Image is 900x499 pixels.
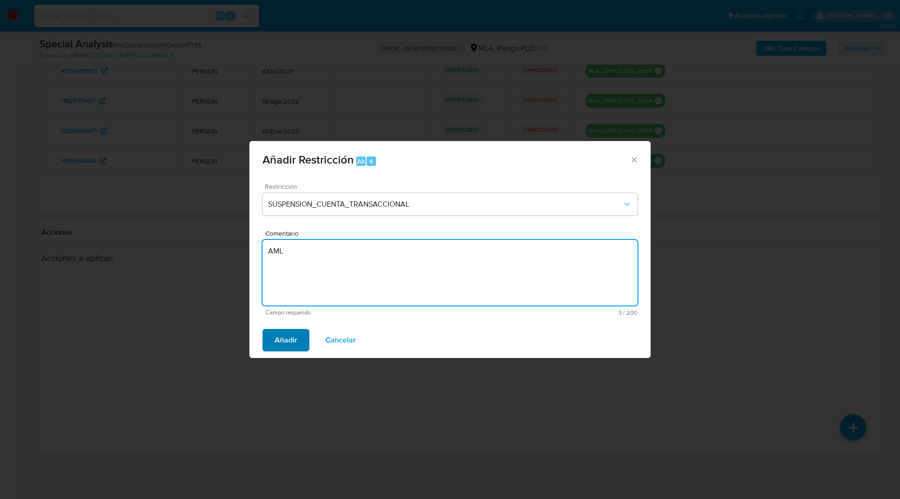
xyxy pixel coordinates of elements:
[265,183,640,190] span: Restricción
[262,193,637,216] button: Restriction
[369,157,373,166] span: 4
[357,157,365,166] span: Alt
[313,329,368,351] button: Cancelar
[265,230,640,237] span: Comentario
[451,310,637,316] span: Máximo 200 caracteres
[265,309,451,316] span: Campo requerido
[630,155,638,164] button: Cerrar ventana
[275,330,297,350] span: Añadir
[262,151,354,168] span: Añadir Restricción
[325,330,356,350] span: Cancelar
[262,240,637,305] textarea: AML
[262,329,309,351] button: Añadir
[268,200,622,209] span: SUSPENSION_CUENTA_TRANSACCIONAL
